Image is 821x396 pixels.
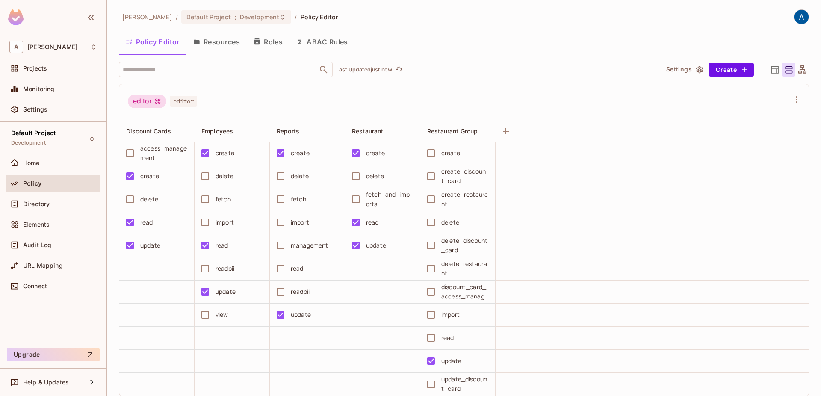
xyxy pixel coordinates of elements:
span: Reports [277,127,299,135]
div: read [216,241,228,250]
div: delete_restaurant [441,259,488,278]
span: Development [240,13,279,21]
div: import [291,218,309,227]
div: import [441,310,460,319]
span: editor [170,96,197,107]
div: read [140,218,153,227]
div: read [441,333,454,343]
div: update [140,241,160,250]
span: the active workspace [122,13,172,21]
div: read [291,264,304,273]
div: editor [128,95,166,108]
div: fetch [291,195,306,204]
span: Workspace: Aman Sharma [27,44,77,50]
span: URL Mapping [23,262,63,269]
div: create_discount_card [441,167,488,186]
div: delete [140,195,158,204]
div: discount_card_access_management [441,282,488,301]
div: create [441,148,460,158]
span: Audit Log [23,242,51,248]
img: Aman Sharma [794,10,809,24]
span: Restaurant [352,127,384,135]
div: readpii [216,264,234,273]
div: create [140,171,159,181]
span: Elements [23,221,50,228]
div: fetch [216,195,231,204]
span: Help & Updates [23,379,69,386]
div: update [441,356,461,366]
button: ABAC Rules [289,31,355,53]
div: create [366,148,385,158]
p: Last Updated just now [336,66,392,73]
div: import [216,218,234,227]
button: Roles [247,31,289,53]
button: Upgrade [7,348,100,361]
span: Monitoring [23,86,55,92]
div: fetch_and_imports [366,190,413,209]
div: create_restaurant [441,190,488,209]
span: Connect [23,283,47,290]
span: Restaurant Group [427,127,478,135]
span: Home [23,160,40,166]
span: Projects [23,65,47,72]
div: access_management [140,144,187,163]
span: Settings [23,106,47,113]
div: read [366,218,379,227]
span: Default Project [186,13,231,21]
span: refresh [396,65,403,74]
span: Discount Cards [126,127,171,135]
button: Settings [663,63,706,77]
div: management [291,241,328,250]
div: delete [441,218,459,227]
div: update [366,241,386,250]
span: Default Project [11,130,56,136]
button: Policy Editor [119,31,186,53]
span: Policy [23,180,41,187]
span: : [234,14,237,21]
span: Directory [23,201,50,207]
button: Resources [186,31,247,53]
div: create [216,148,234,158]
div: create [291,148,310,158]
div: update [291,310,311,319]
button: Open [318,64,330,76]
button: Create [709,63,754,77]
div: delete [216,171,233,181]
div: update [216,287,236,296]
li: / [176,13,178,21]
div: update_discount_card [441,375,488,393]
span: Policy Editor [301,13,338,21]
div: view [216,310,228,319]
div: readpii [291,287,310,296]
span: A [9,41,23,53]
div: delete [366,171,384,181]
img: SReyMgAAAABJRU5ErkJggg== [8,9,24,25]
button: refresh [394,65,404,75]
div: delete_discount_card [441,236,488,255]
div: delete [291,171,309,181]
span: Employees [201,127,233,135]
span: Development [11,139,46,146]
li: / [295,13,297,21]
span: Click to refresh data [392,65,404,75]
